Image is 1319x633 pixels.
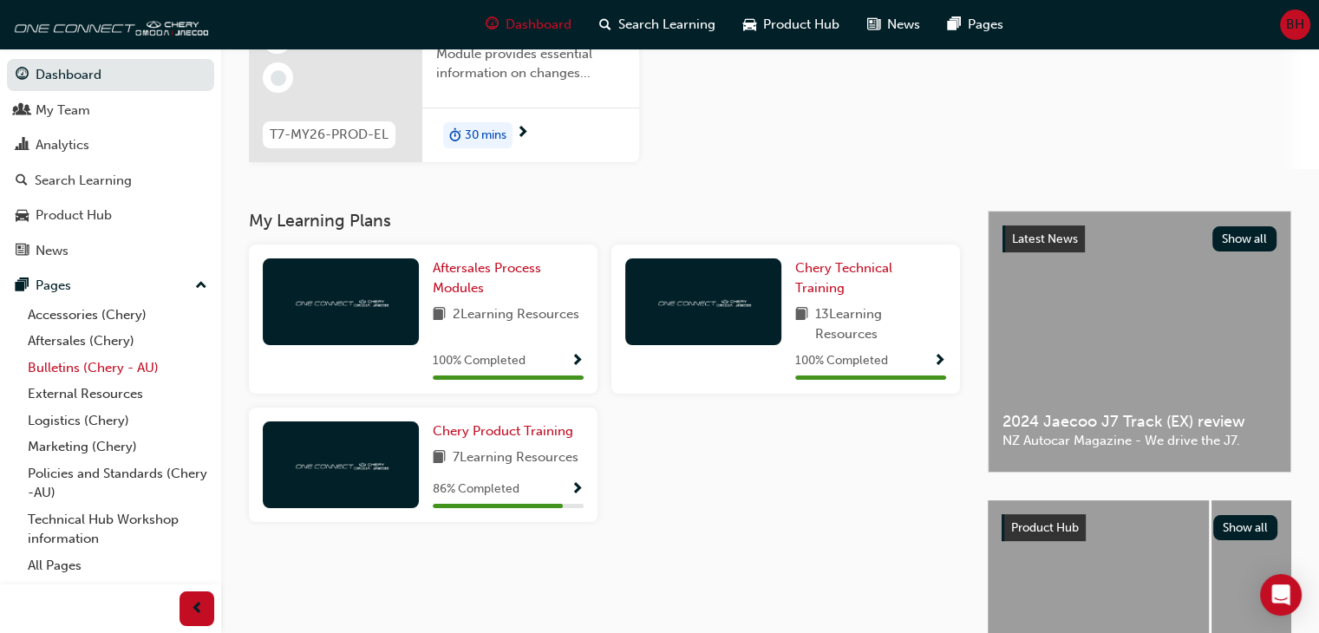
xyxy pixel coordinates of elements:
[968,15,1003,35] span: Pages
[571,350,584,372] button: Show Progress
[433,304,446,326] span: book-icon
[436,24,625,83] span: TIGGO 7 MY26 eLearning Module provides essential information on changes introduced with the new M...
[7,270,214,302] button: Pages
[1002,431,1277,451] span: NZ Autocar Magazine - We drive the J7.
[36,206,112,225] div: Product Hub
[16,173,28,189] span: search-icon
[486,14,499,36] span: guage-icon
[867,14,880,36] span: news-icon
[1280,10,1310,40] button: BH
[7,59,214,91] a: Dashboard
[1213,515,1278,540] button: Show all
[433,480,519,499] span: 86 % Completed
[293,293,389,310] img: oneconnect
[16,208,29,224] span: car-icon
[21,302,214,329] a: Accessories (Chery)
[1286,15,1304,35] span: BH
[988,211,1291,473] a: Latest NewsShow all2024 Jaecoo J7 Track (EX) reviewNZ Autocar Magazine - We drive the J7.
[21,506,214,552] a: Technical Hub Workshop information
[599,14,611,36] span: search-icon
[433,423,573,439] span: Chery Product Training
[449,124,461,147] span: duration-icon
[571,482,584,498] span: Show Progress
[853,7,934,42] a: news-iconNews
[36,101,90,121] div: My Team
[433,447,446,469] span: book-icon
[1002,412,1277,432] span: 2024 Jaecoo J7 Track (EX) review
[7,235,214,267] a: News
[36,135,89,155] div: Analytics
[16,68,29,83] span: guage-icon
[729,7,853,42] a: car-iconProduct Hub
[271,70,286,86] span: learningRecordVerb_NONE-icon
[195,275,207,297] span: up-icon
[36,241,69,261] div: News
[433,421,580,441] a: Chery Product Training
[795,351,888,371] span: 100 % Completed
[7,199,214,232] a: Product Hub
[21,460,214,506] a: Policies and Standards (Chery -AU)
[1011,520,1079,535] span: Product Hub
[433,258,584,297] a: Aftersales Process Modules
[453,304,579,326] span: 2 Learning Resources
[191,598,204,620] span: prev-icon
[618,15,715,35] span: Search Learning
[21,408,214,434] a: Logistics (Chery)
[763,15,839,35] span: Product Hub
[433,351,526,371] span: 100 % Completed
[249,211,960,231] h3: My Learning Plans
[1002,225,1277,253] a: Latest NewsShow all
[585,7,729,42] a: search-iconSearch Learning
[1002,514,1277,542] a: Product HubShow all
[1012,232,1078,246] span: Latest News
[795,260,892,296] span: Chery Technical Training
[7,165,214,197] a: Search Learning
[21,328,214,355] a: Aftersales (Chery)
[1260,574,1302,616] div: Open Intercom Messenger
[887,15,920,35] span: News
[506,15,571,35] span: Dashboard
[1212,226,1277,251] button: Show all
[9,7,208,42] img: oneconnect
[36,276,71,296] div: Pages
[433,260,541,296] span: Aftersales Process Modules
[270,125,389,145] span: T7-MY26-PROD-EL
[795,304,808,343] span: book-icon
[516,126,529,141] span: next-icon
[472,7,585,42] a: guage-iconDashboard
[21,355,214,382] a: Bulletins (Chery - AU)
[16,278,29,294] span: pages-icon
[7,95,214,127] a: My Team
[795,258,946,297] a: Chery Technical Training
[933,350,946,372] button: Show Progress
[743,14,756,36] span: car-icon
[16,138,29,153] span: chart-icon
[7,55,214,270] button: DashboardMy TeamAnalyticsSearch LearningProduct HubNews
[7,129,214,161] a: Analytics
[934,7,1017,42] a: pages-iconPages
[465,126,506,146] span: 30 mins
[453,447,578,469] span: 7 Learning Resources
[571,479,584,500] button: Show Progress
[933,354,946,369] span: Show Progress
[35,171,132,191] div: Search Learning
[571,354,584,369] span: Show Progress
[948,14,961,36] span: pages-icon
[293,456,389,473] img: oneconnect
[21,381,214,408] a: External Resources
[21,434,214,460] a: Marketing (Chery)
[16,244,29,259] span: news-icon
[16,103,29,119] span: people-icon
[21,552,214,579] a: All Pages
[656,293,751,310] img: oneconnect
[815,304,946,343] span: 13 Learning Resources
